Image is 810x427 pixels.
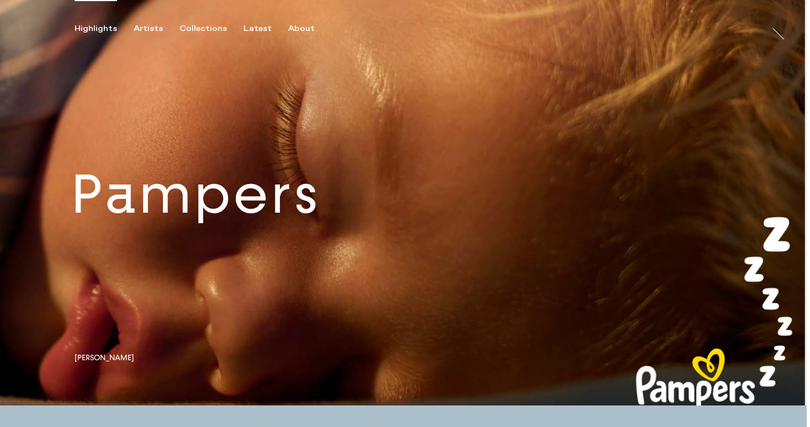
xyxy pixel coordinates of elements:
div: Latest [243,24,272,34]
div: Artists [134,24,163,34]
button: Collections [179,24,243,34]
div: About [288,24,315,34]
button: About [288,24,331,34]
div: Highlights [75,24,117,34]
button: Latest [243,24,288,34]
button: Highlights [75,24,134,34]
button: Artists [134,24,179,34]
div: Collections [179,24,227,34]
